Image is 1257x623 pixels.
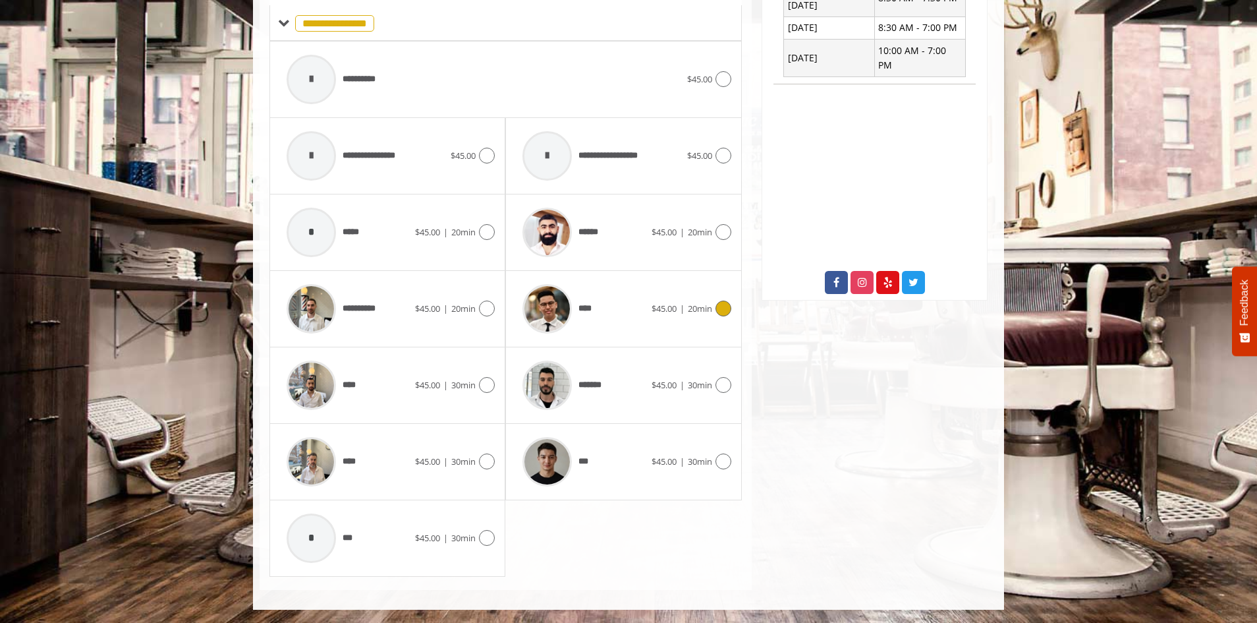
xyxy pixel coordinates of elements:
[874,40,965,77] td: 10:00 AM - 7:00 PM
[680,456,684,467] span: |
[1232,266,1257,356] button: Feedback - Show survey
[443,532,448,544] span: |
[652,303,677,314] span: $45.00
[451,456,476,467] span: 30min
[443,226,448,238] span: |
[415,303,440,314] span: $45.00
[1239,280,1250,326] span: Feedback
[680,226,684,238] span: |
[415,532,440,544] span: $45.00
[451,150,476,162] span: $45.00
[680,379,684,391] span: |
[652,456,677,467] span: $45.00
[687,73,712,85] span: $45.00
[687,150,712,162] span: $45.00
[415,226,440,238] span: $45.00
[688,303,712,314] span: 20min
[443,379,448,391] span: |
[443,303,448,314] span: |
[688,226,712,238] span: 20min
[784,40,875,77] td: [DATE]
[415,379,440,391] span: $45.00
[451,379,476,391] span: 30min
[652,226,677,238] span: $45.00
[688,456,712,467] span: 30min
[680,303,684,314] span: |
[874,16,965,39] td: 8:30 AM - 7:00 PM
[784,16,875,39] td: [DATE]
[451,226,476,238] span: 20min
[451,532,476,544] span: 30min
[688,379,712,391] span: 30min
[443,456,448,467] span: |
[451,303,476,314] span: 20min
[652,379,677,391] span: $45.00
[415,456,440,467] span: $45.00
